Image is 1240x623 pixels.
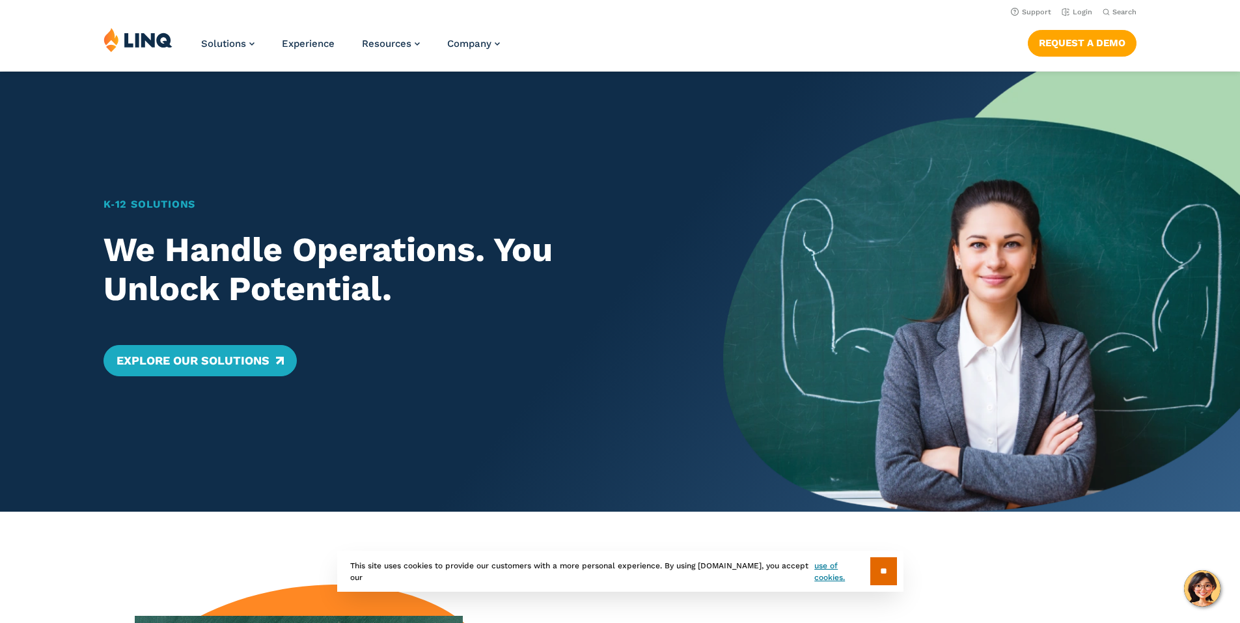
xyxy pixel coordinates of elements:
[814,560,870,583] a: use of cookies.
[201,38,246,49] span: Solutions
[723,72,1240,512] img: Home Banner
[1112,8,1137,16] span: Search
[1103,7,1137,17] button: Open Search Bar
[1184,570,1220,607] button: Hello, have a question? Let’s chat.
[362,38,411,49] span: Resources
[337,551,903,592] div: This site uses cookies to provide our customers with a more personal experience. By using [DOMAIN...
[1028,30,1137,56] a: Request a Demo
[103,27,172,52] img: LINQ | K‑12 Software
[282,38,335,49] a: Experience
[103,345,297,376] a: Explore Our Solutions
[447,38,491,49] span: Company
[201,27,500,70] nav: Primary Navigation
[1028,27,1137,56] nav: Button Navigation
[103,230,673,309] h2: We Handle Operations. You Unlock Potential.
[1011,8,1051,16] a: Support
[201,38,255,49] a: Solutions
[447,38,500,49] a: Company
[362,38,420,49] a: Resources
[103,197,673,212] h1: K‑12 Solutions
[1062,8,1092,16] a: Login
